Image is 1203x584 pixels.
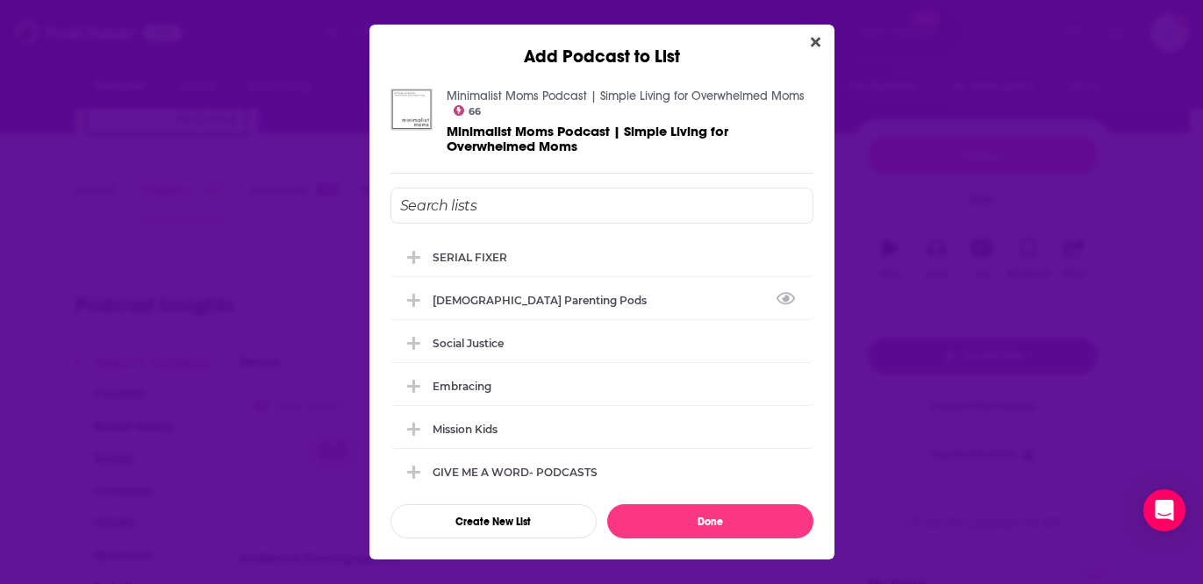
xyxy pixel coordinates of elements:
div: Mission Kids [433,423,498,436]
div: SERIAL FIXER [433,251,507,264]
div: Add Podcast to List [369,25,834,68]
a: Minimalist Moms Podcast | Simple Living for Overwhelmed Moms [447,124,813,153]
div: Add Podcast To List [390,188,813,538]
div: [DEMOGRAPHIC_DATA] Parenting pods [433,294,657,307]
div: Open Intercom Messenger [1143,489,1185,531]
div: Social Justice [390,324,813,362]
div: GIVE ME A WORD- PODCASTS [433,466,598,479]
span: Minimalist Moms Podcast | Simple Living for Overwhelmed Moms [447,123,728,154]
div: embracing [433,380,491,393]
div: GIVE ME A WORD- PODCASTS [390,452,813,491]
div: Social Justice [433,337,504,350]
div: Christian Parenting pods [390,281,813,319]
button: Done [607,504,813,538]
div: SERIAL FIXER [390,238,813,276]
a: 66 [454,105,482,116]
div: embracing [390,367,813,405]
button: Close [804,32,827,53]
div: Mission Kids [390,410,813,448]
img: Minimalist Moms Podcast | Simple Living for Overwhelmed Moms [390,89,433,131]
a: Minimalist Moms Podcast | Simple Living for Overwhelmed Moms [447,89,805,103]
span: 66 [469,108,481,116]
input: Search lists [390,188,813,224]
button: Create New List [390,504,597,538]
button: View Link [647,303,657,305]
